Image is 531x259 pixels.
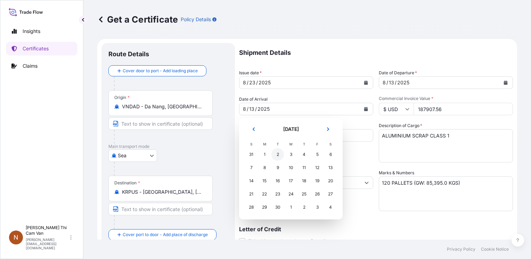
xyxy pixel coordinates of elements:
[311,201,324,214] div: Friday, October 3, 2025
[258,140,271,148] th: M
[298,175,310,187] div: Thursday, September 18, 2025
[245,175,258,187] div: Sunday, September 14, 2025
[271,161,284,174] div: Tuesday, September 9, 2025
[97,14,178,25] p: Get a Certificate
[271,140,284,148] th: T
[311,161,324,174] div: Friday, September 12, 2025
[298,148,310,161] div: Thursday, September 4, 2025
[245,148,258,161] div: Sunday, August 31, 2025
[258,201,271,214] div: Monday, September 29, 2025
[298,161,310,174] div: Thursday, September 11, 2025
[285,188,297,200] div: Wednesday, September 24, 2025
[271,148,284,161] div: Tuesday, September 2, 2025
[311,148,324,161] div: Friday, September 5, 2025
[258,175,271,187] div: Monday, September 15, 2025
[258,188,271,200] div: Monday, September 22, 2025
[324,140,337,148] th: S
[181,16,211,23] p: Policy Details
[324,188,337,200] div: Saturday, September 27, 2025
[324,201,337,214] div: Saturday, October 4, 2025
[271,201,284,214] div: Tuesday, September 30, 2025
[265,126,316,133] h2: [DATE]
[246,124,261,135] button: Previous
[311,188,324,200] div: Friday, September 26, 2025
[258,161,271,174] div: Monday, September 8, 2025
[324,148,337,161] div: Saturday, September 6, 2025
[320,124,336,135] button: Next
[285,148,297,161] div: Wednesday, September 3, 2025
[239,118,343,219] section: Calendar
[324,175,337,187] div: Saturday, September 20, 2025
[285,161,297,174] div: Wednesday, September 10, 2025
[245,140,258,148] th: S
[271,188,284,200] div: Tuesday, September 23, 2025
[258,148,271,161] div: Monday, September 1, 2025
[324,161,337,174] div: Saturday, September 13, 2025
[271,175,284,187] div: Tuesday, September 16, 2025
[298,188,310,200] div: Thursday, September 25, 2025
[285,201,297,214] div: Wednesday, October 1, 2025
[311,140,324,148] th: F
[245,124,337,214] div: September 2025
[298,201,310,214] div: Thursday, October 2, 2025
[245,161,258,174] div: Sunday, September 7, 2025
[297,140,311,148] th: T
[285,175,297,187] div: Wednesday, September 17, 2025
[245,140,337,214] table: September 2025
[245,201,258,214] div: Sunday, September 28, 2025
[284,140,297,148] th: W
[245,188,258,200] div: Sunday, September 21, 2025
[311,175,324,187] div: Friday, September 19, 2025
